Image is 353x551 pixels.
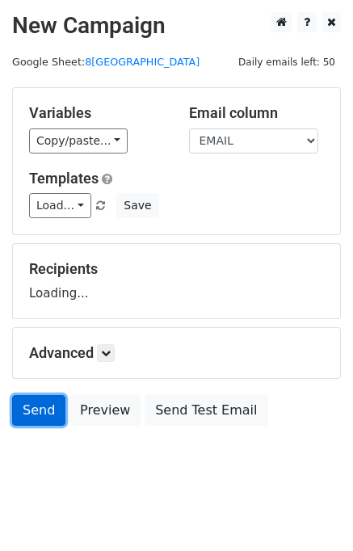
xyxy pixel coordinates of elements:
a: Templates [29,170,99,187]
a: Daily emails left: 50 [233,56,341,68]
h5: Variables [29,104,165,122]
small: Google Sheet: [12,56,200,68]
a: Send Test Email [145,395,267,426]
span: Daily emails left: 50 [233,53,341,71]
button: Save [116,193,158,218]
div: Loading... [29,260,324,302]
h5: Recipients [29,260,324,278]
h5: Advanced [29,344,324,362]
a: 8[GEOGRAPHIC_DATA] [85,56,200,68]
a: Preview [69,395,141,426]
a: Send [12,395,65,426]
a: Load... [29,193,91,218]
a: Copy/paste... [29,128,128,154]
h5: Email column [189,104,325,122]
h2: New Campaign [12,12,341,40]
